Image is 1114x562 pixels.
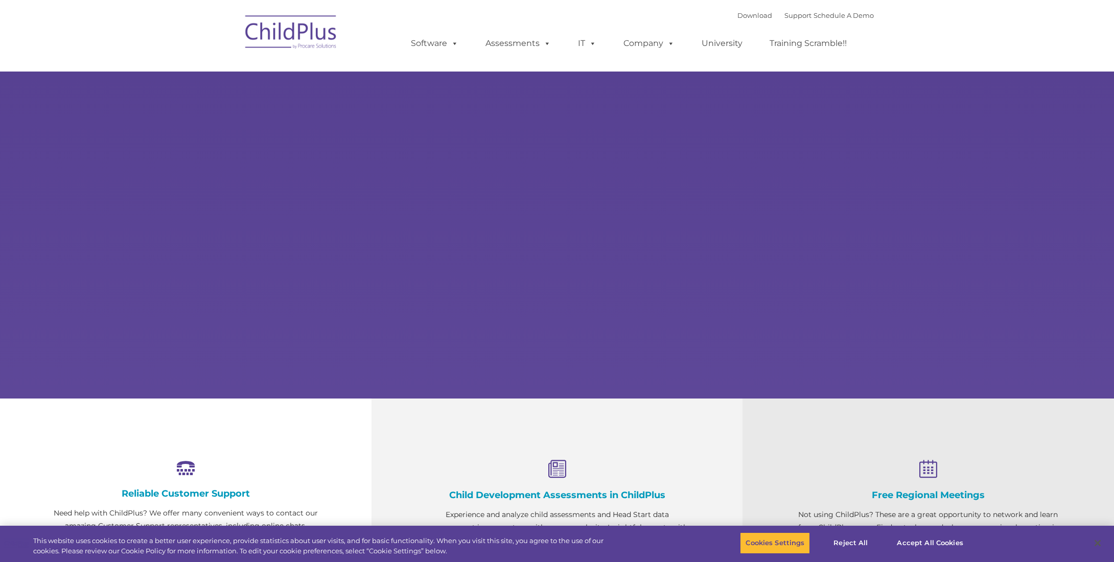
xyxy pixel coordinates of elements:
button: Close [1086,532,1109,554]
img: ChildPlus by Procare Solutions [240,8,342,59]
h4: Free Regional Meetings [794,489,1063,501]
h4: Child Development Assessments in ChildPlus [423,489,692,501]
a: Assessments [475,33,561,54]
button: Reject All [819,532,883,554]
button: Cookies Settings [740,532,810,554]
a: Training Scramble!! [759,33,857,54]
a: Support [784,11,811,19]
a: Download [737,11,772,19]
p: Need help with ChildPlus? We offer many convenient ways to contact our amazing Customer Support r... [51,507,320,545]
h4: Reliable Customer Support [51,488,320,499]
p: Not using ChildPlus? These are a great opportunity to network and learn from ChildPlus users. Fin... [794,508,1063,547]
a: IT [568,33,607,54]
p: Experience and analyze child assessments and Head Start data management in one system with zero c... [423,508,692,547]
a: University [691,33,753,54]
button: Accept All Cookies [891,532,968,554]
a: Company [613,33,685,54]
a: Software [401,33,469,54]
font: | [737,11,874,19]
a: Schedule A Demo [814,11,874,19]
div: This website uses cookies to create a better user experience, provide statistics about user visit... [33,536,613,556]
